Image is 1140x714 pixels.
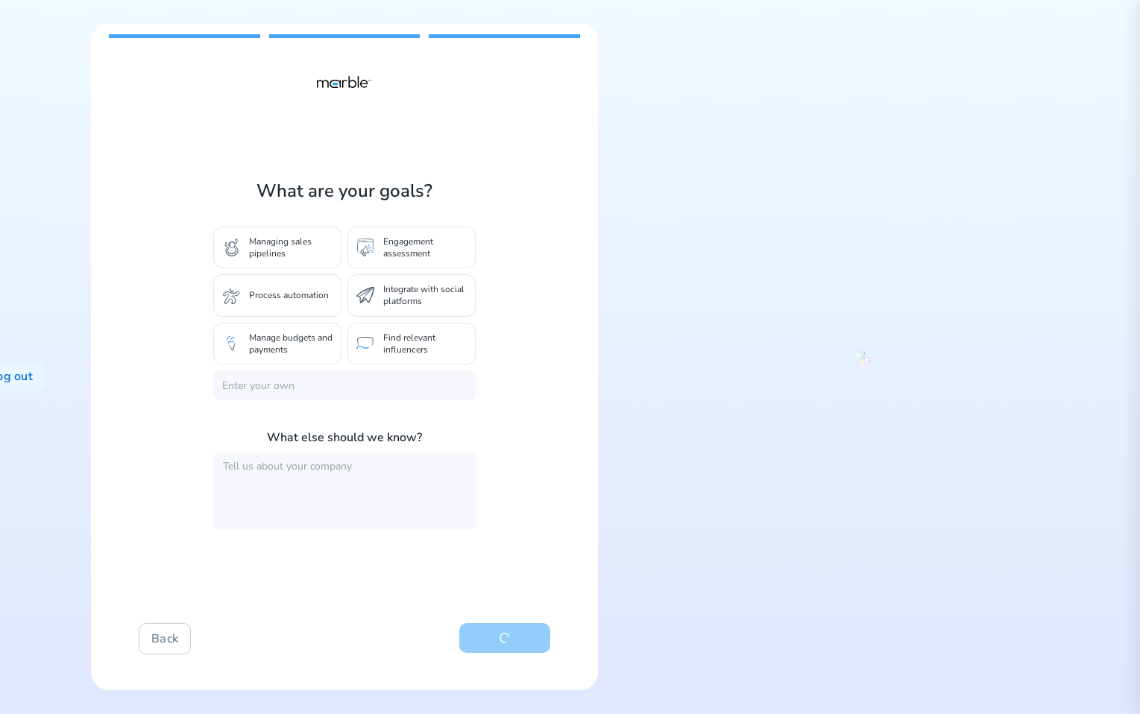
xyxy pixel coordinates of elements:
[249,332,333,356] p: Manage budgets and payments
[213,370,476,400] input: Enter your own
[383,236,467,259] p: Engagement assessment
[139,623,191,654] button: Back
[213,179,476,203] h1: What are your goals?
[383,332,467,356] p: Find relevant influencers
[459,623,549,653] button: Get Started
[383,283,467,307] p: Integrate with social platforms
[249,289,329,301] p: Process automation
[213,430,476,446] p: What else should we know?
[249,236,333,259] p: Managing sales pipelines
